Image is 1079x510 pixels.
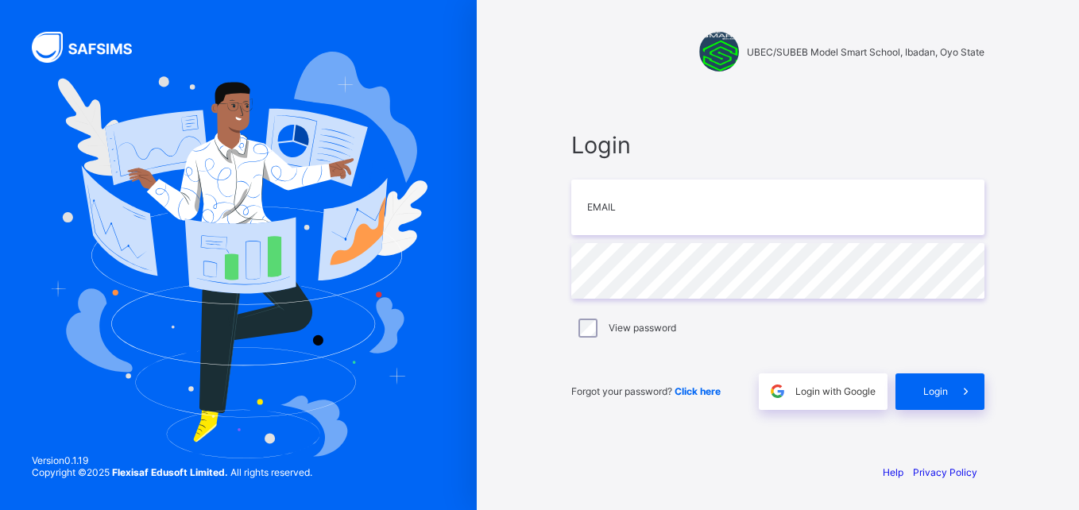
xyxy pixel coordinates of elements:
[768,382,787,400] img: google.396cfc9801f0270233282035f929180a.svg
[883,466,903,478] a: Help
[571,385,721,397] span: Forgot your password?
[609,322,676,334] label: View password
[675,385,721,397] a: Click here
[747,46,984,58] span: UBEC/SUBEB Model Smart School, Ibadan, Oyo State
[913,466,977,478] a: Privacy Policy
[32,32,151,63] img: SAFSIMS Logo
[923,385,948,397] span: Login
[571,131,984,159] span: Login
[32,454,312,466] span: Version 0.1.19
[32,466,312,478] span: Copyright © 2025 All rights reserved.
[112,466,228,478] strong: Flexisaf Edusoft Limited.
[795,385,876,397] span: Login with Google
[49,52,427,458] img: Hero Image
